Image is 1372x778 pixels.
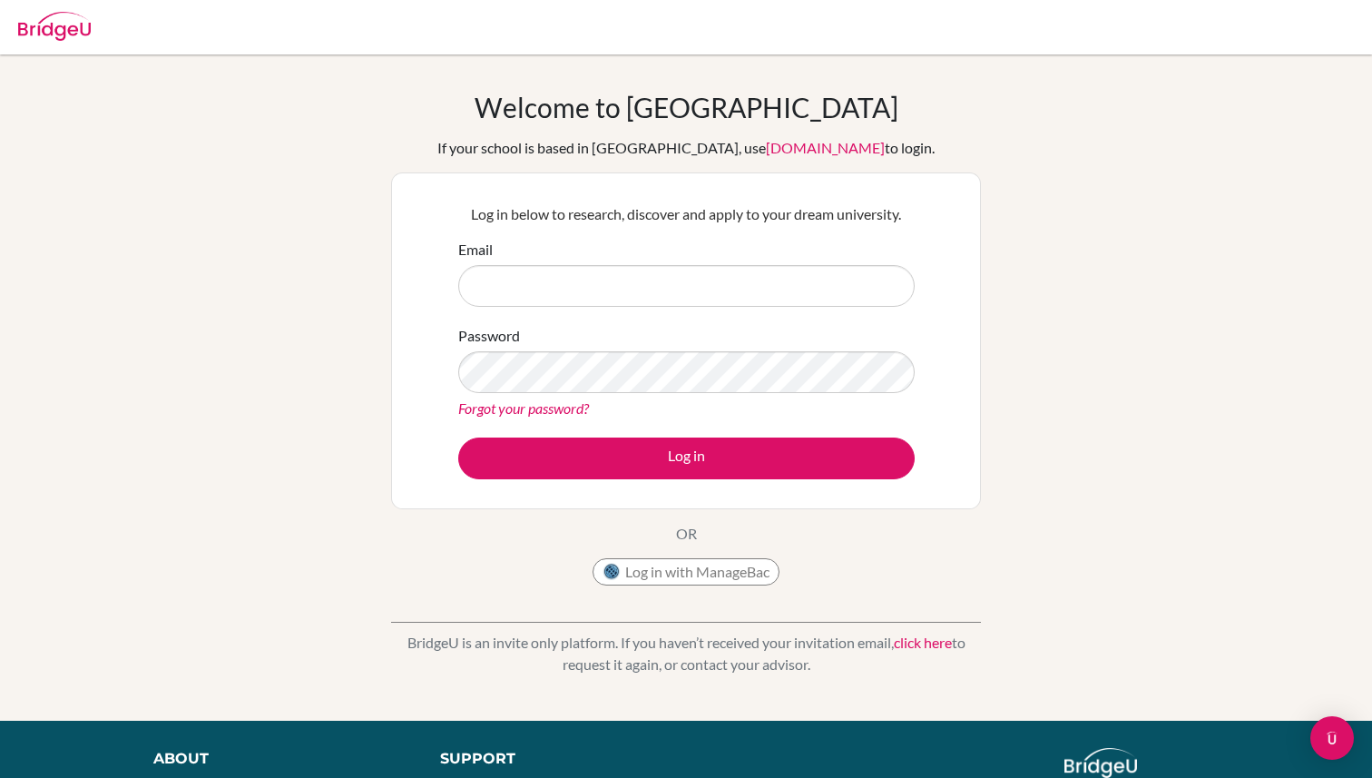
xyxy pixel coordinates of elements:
div: Support [440,748,667,770]
div: About [153,748,399,770]
p: OR [676,523,697,545]
h1: Welcome to [GEOGRAPHIC_DATA] [475,91,898,123]
img: Bridge-U [18,12,91,41]
label: Password [458,325,520,347]
a: click here [894,634,952,651]
label: Email [458,239,493,261]
div: Open Intercom Messenger [1310,716,1354,760]
button: Log in [458,438,915,479]
p: BridgeU is an invite only platform. If you haven’t received your invitation email, to request it ... [391,632,981,675]
p: Log in below to research, discover and apply to your dream university. [458,203,915,225]
a: [DOMAIN_NAME] [766,139,885,156]
button: Log in with ManageBac [593,558,779,586]
a: Forgot your password? [458,399,589,417]
img: logo_white@2x-f4f0deed5e89b7ecb1c2cc34c3e3d731f90f0f143d5ea2071677605dd97b5244.png [1064,748,1138,778]
div: If your school is based in [GEOGRAPHIC_DATA], use to login. [437,137,935,159]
